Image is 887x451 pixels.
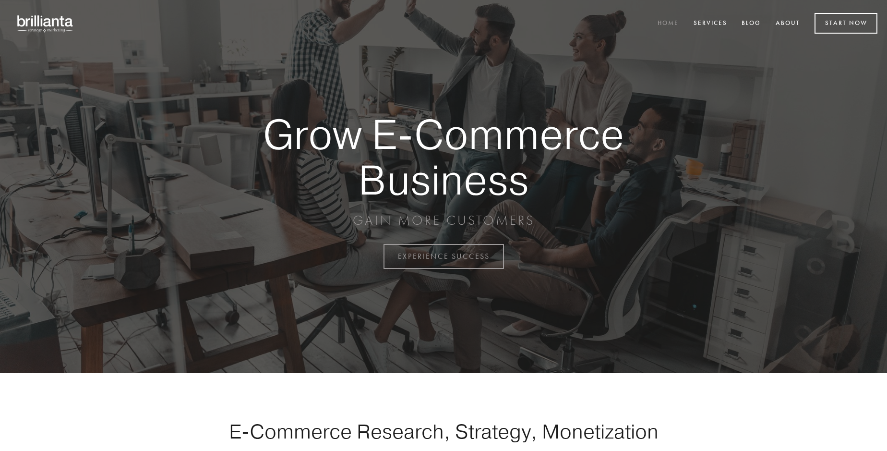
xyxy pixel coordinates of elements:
h1: E-Commerce Research, Strategy, Monetization [199,419,688,443]
a: Home [651,16,685,32]
a: Blog [735,16,767,32]
p: GAIN MORE CUSTOMERS [229,212,658,229]
strong: Grow E-Commerce Business [229,111,658,202]
a: EXPERIENCE SUCCESS [384,244,504,269]
a: Services [687,16,733,32]
a: Start Now [815,13,877,34]
a: About [769,16,806,32]
img: brillianta - research, strategy, marketing [10,10,82,37]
